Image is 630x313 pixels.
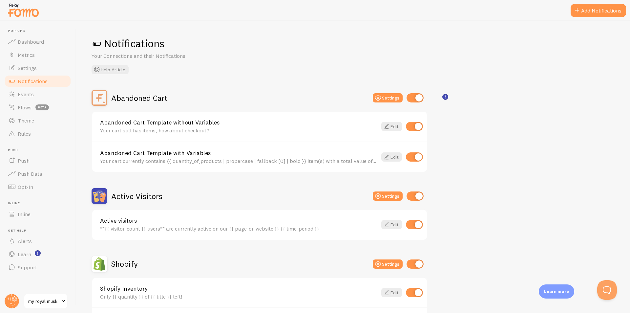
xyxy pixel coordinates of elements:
div: Learn more [539,284,574,299]
span: beta [35,104,49,110]
img: Abandoned Cart [92,90,107,106]
span: Settings [18,65,37,71]
span: Alerts [18,238,32,244]
div: **{{ visitor_count }} users** are currently active on our {{ page_or_website }} {{ time_period }} [100,226,377,232]
span: my royal musk [28,297,59,305]
span: Opt-In [18,184,33,190]
a: Learn [4,248,72,261]
h2: Active Visitors [111,191,162,201]
h2: Abandoned Cart [111,93,167,103]
h2: Shopify [111,259,138,269]
p: Learn more [544,288,569,295]
div: Only {{ quantity }} of {{ title }} left! [100,294,377,300]
a: Inline [4,208,72,221]
button: Help Article [92,65,129,74]
span: Notifications [18,78,48,84]
svg: <p>🛍️ For Shopify Users</p><p>To use the <strong>Abandoned Cart with Variables</strong> template,... [442,94,448,100]
button: Settings [373,191,403,201]
a: Shopify Inventory [100,286,377,292]
span: Rules [18,130,31,137]
img: Active Visitors [92,188,107,204]
button: Settings [373,259,403,269]
span: Push [8,148,72,152]
span: Pop-ups [8,29,72,33]
a: Push [4,154,72,167]
span: Learn [18,251,31,257]
a: Edit [381,220,402,229]
span: Dashboard [18,38,44,45]
img: Shopify [92,256,107,272]
span: Inline [18,211,31,217]
svg: <p>Watch New Feature Tutorials!</p> [35,250,41,256]
h1: Notifications [92,37,614,50]
div: Your cart currently contains {{ quantity_of_products | propercase | fallback [0] | bold }} item(s... [100,158,377,164]
a: Settings [4,61,72,75]
span: Push [18,157,30,164]
span: Inline [8,201,72,206]
span: Push Data [18,170,42,177]
button: Settings [373,93,403,102]
a: Rules [4,127,72,140]
a: Active visitors [100,218,377,224]
a: Events [4,88,72,101]
a: Flows beta [4,101,72,114]
span: Theme [18,117,34,124]
img: fomo-relay-logo-orange.svg [7,2,40,18]
a: Edit [381,288,402,297]
a: Dashboard [4,35,72,48]
span: Get Help [8,229,72,233]
a: Abandoned Cart Template with Variables [100,150,377,156]
span: Support [18,264,37,271]
iframe: Help Scout Beacon - Open [597,280,617,300]
a: Edit [381,152,402,162]
a: Edit [381,122,402,131]
span: Flows [18,104,31,111]
a: Theme [4,114,72,127]
a: my royal musk [24,293,68,309]
p: Your Connections and their Notifications [92,52,249,60]
span: Metrics [18,52,35,58]
a: Metrics [4,48,72,61]
span: Events [18,91,34,98]
a: Push Data [4,167,72,180]
a: Notifications [4,75,72,88]
a: Support [4,261,72,274]
a: Abandoned Cart Template without Variables [100,120,377,125]
a: Alerts [4,235,72,248]
a: Opt-In [4,180,72,193]
div: Your cart still has items, how about checkout? [100,127,377,133]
